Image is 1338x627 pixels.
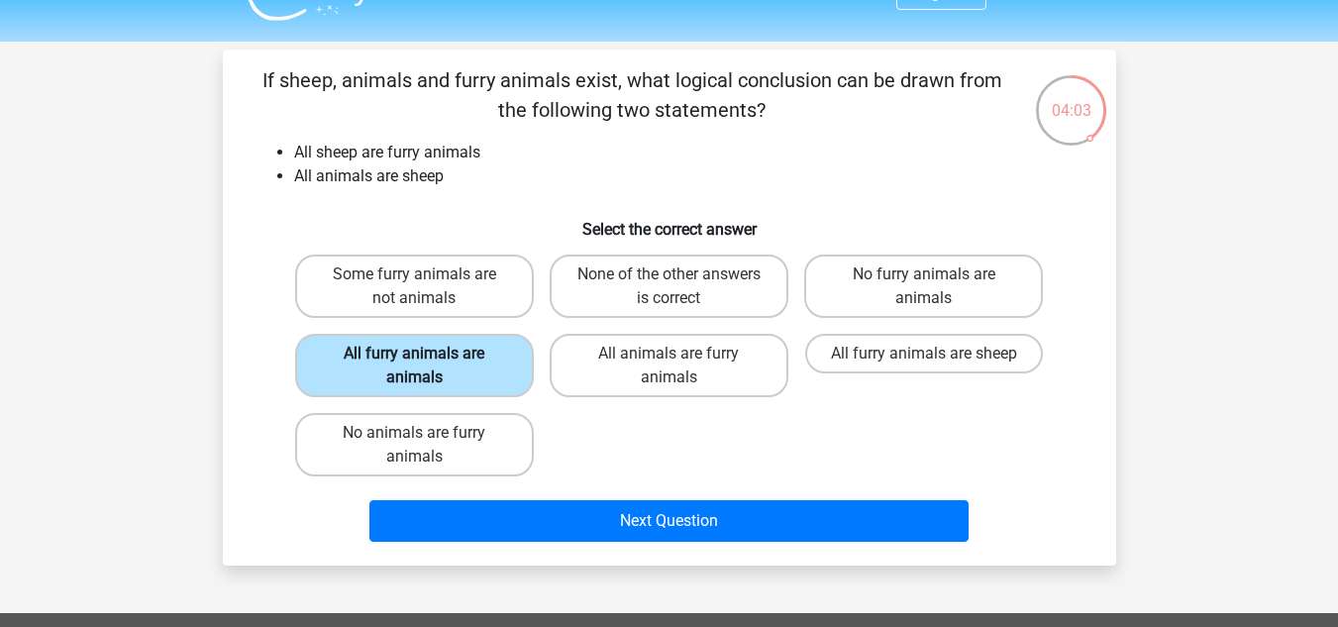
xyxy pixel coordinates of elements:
[805,334,1043,373] label: All furry animals are sheep
[295,255,534,318] label: Some furry animals are not animals
[294,164,1084,188] li: All animals are sheep
[294,141,1084,164] li: All sheep are furry animals
[295,334,534,397] label: All furry animals are animals
[295,413,534,476] label: No animals are furry animals
[255,204,1084,239] h6: Select the correct answer
[804,255,1043,318] label: No furry animals are animals
[255,65,1010,125] p: If sheep, animals and furry animals exist, what logical conclusion can be drawn from the followin...
[550,255,788,318] label: None of the other answers is correct
[1034,73,1108,123] div: 04:03
[550,334,788,397] label: All animals are furry animals
[369,500,969,542] button: Next Question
